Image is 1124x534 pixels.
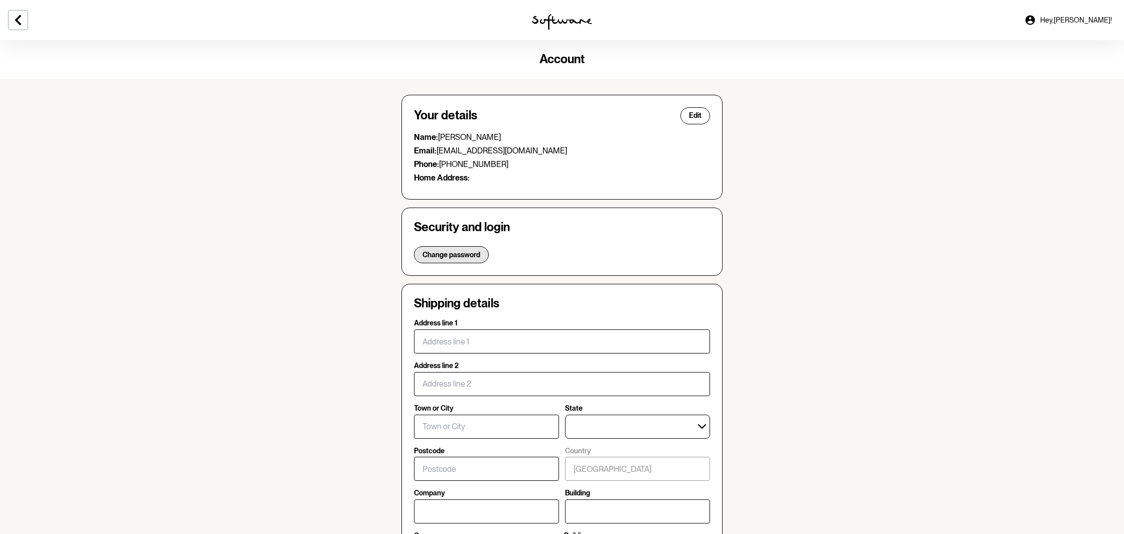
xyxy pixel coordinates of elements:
button: Edit [680,107,710,124]
p: Postcode [414,447,445,455]
p: Town or City [414,404,454,413]
span: Edit [689,111,701,120]
button: Change password [414,246,489,263]
p: Address line 2 [414,362,459,370]
input: Postcode [414,457,559,481]
input: Town or City [414,415,559,439]
input: Address line 2 [414,372,710,396]
strong: Email: [414,146,437,155]
p: [PHONE_NUMBER] [414,159,710,169]
strong: Name: [414,132,438,142]
strong: Phone: [414,159,439,169]
p: Company [414,489,445,497]
p: [EMAIL_ADDRESS][DOMAIN_NAME] [414,146,710,155]
a: Hey,[PERSON_NAME]! [1018,8,1118,32]
p: State [565,404,583,413]
p: Building [565,489,590,497]
input: Address line 1 [414,329,710,353]
h4: Your details [414,108,477,123]
img: software logo [532,14,592,30]
p: [PERSON_NAME] [414,132,710,142]
span: Hey, [PERSON_NAME] ! [1040,16,1112,25]
span: Account [539,52,585,66]
p: Address line 1 [414,319,458,327]
h4: Shipping details [414,296,499,311]
p: Country [565,447,591,455]
span: Change password [423,251,480,259]
h4: Security and login [414,220,710,235]
strong: Home Address: [414,173,470,183]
